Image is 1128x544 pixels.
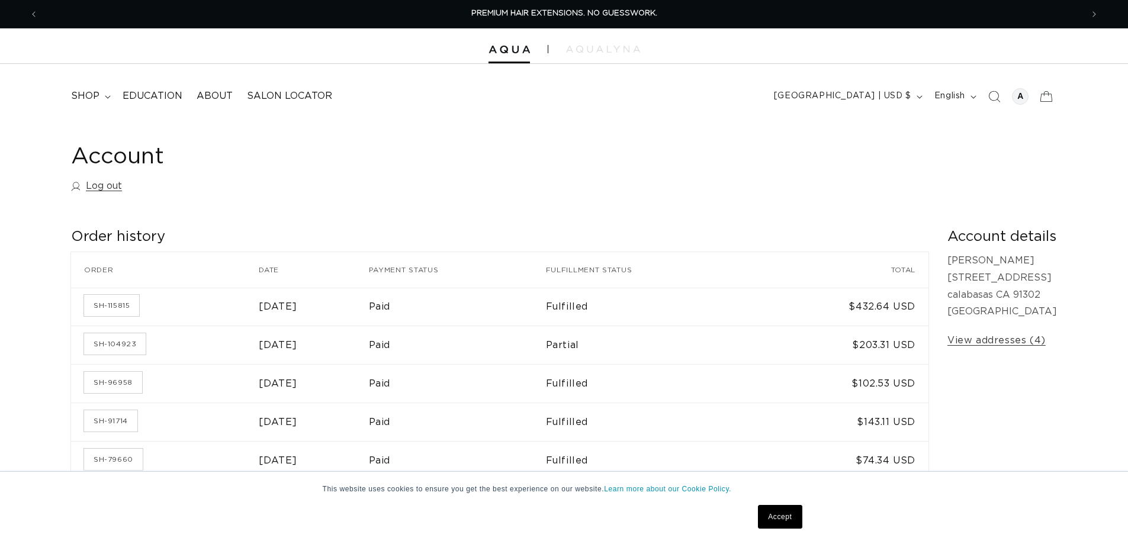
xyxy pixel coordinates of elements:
a: Order number SH-104923 [84,333,146,355]
p: This website uses cookies to ensure you get the best experience on our website. [323,484,806,494]
a: View addresses (4) [947,332,1046,349]
a: Order number SH-115815 [84,295,139,316]
img: aqualyna.com [566,46,640,53]
td: $74.34 USD [758,441,928,479]
a: Order number SH-96958 [84,372,142,393]
span: [GEOGRAPHIC_DATA] | USD $ [774,90,911,102]
h2: Order history [71,228,928,246]
td: Paid [369,364,546,403]
img: Aqua Hair Extensions [489,46,530,54]
a: Order number SH-91714 [84,410,137,432]
time: [DATE] [259,417,297,427]
a: Log out [71,178,122,195]
summary: Search [981,83,1007,110]
td: Paid [369,288,546,326]
td: Paid [369,326,546,364]
td: Fulfilled [546,441,758,479]
button: Previous announcement [21,3,47,25]
span: About [197,90,233,102]
a: Salon Locator [240,83,339,110]
span: PREMIUM HAIR EXTENSIONS. NO GUESSWORK. [471,9,657,17]
a: Learn more about our Cookie Policy. [604,485,731,493]
td: Paid [369,441,546,479]
th: Total [758,252,928,288]
a: About [189,83,240,110]
td: $432.64 USD [758,288,928,326]
span: Education [123,90,182,102]
td: $203.31 USD [758,326,928,364]
td: Partial [546,326,758,364]
h1: Account [71,143,1057,172]
summary: shop [64,83,115,110]
time: [DATE] [259,340,297,350]
th: Order [71,252,259,288]
button: [GEOGRAPHIC_DATA] | USD $ [767,85,927,108]
th: Fulfillment status [546,252,758,288]
time: [DATE] [259,302,297,311]
span: Salon Locator [247,90,332,102]
time: [DATE] [259,379,297,388]
th: Date [259,252,368,288]
span: shop [71,90,99,102]
p: [PERSON_NAME] [STREET_ADDRESS] calabasas CA 91302 [GEOGRAPHIC_DATA] [947,252,1057,320]
time: [DATE] [259,456,297,465]
td: Fulfilled [546,288,758,326]
td: Paid [369,403,546,441]
td: $102.53 USD [758,364,928,403]
button: Next announcement [1081,3,1107,25]
a: Education [115,83,189,110]
td: Fulfilled [546,364,758,403]
a: Accept [758,505,802,529]
button: English [927,85,981,108]
a: Order number SH-79660 [84,449,143,470]
td: Fulfilled [546,403,758,441]
span: English [934,90,965,102]
td: $143.11 USD [758,403,928,441]
h2: Account details [947,228,1057,246]
th: Payment status [369,252,546,288]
